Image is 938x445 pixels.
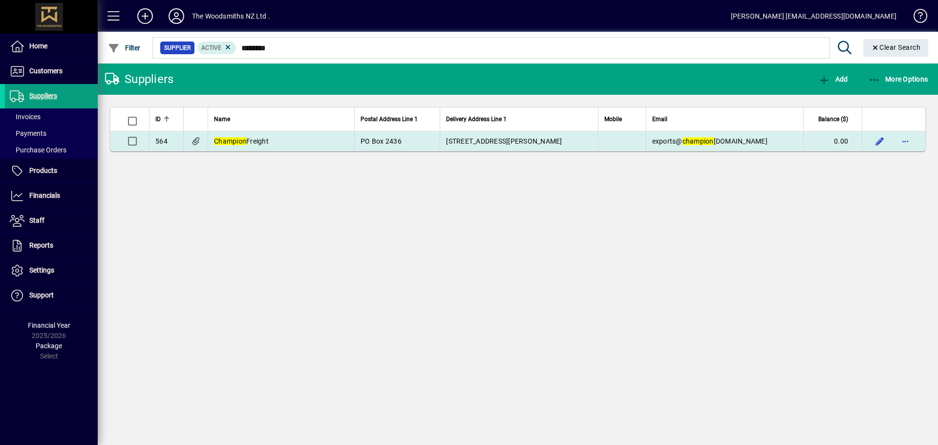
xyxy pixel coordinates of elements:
a: Knowledge Base [906,2,926,34]
span: Postal Address Line 1 [361,114,418,125]
span: ID [155,114,161,125]
button: Edit [872,133,888,149]
a: Staff [5,209,98,233]
button: More Options [866,70,931,88]
em: Champion [214,137,246,145]
em: champion [682,137,714,145]
div: Email [652,114,798,125]
span: Products [29,167,57,174]
span: Financial Year [28,321,70,329]
a: Customers [5,59,98,84]
span: 564 [155,137,168,145]
span: Suppliers [29,92,57,100]
div: ID [155,114,177,125]
span: Email [652,114,667,125]
span: Package [36,342,62,350]
mat-chip: Activation Status: Active [197,42,236,54]
div: [PERSON_NAME] [EMAIL_ADDRESS][DOMAIN_NAME] [731,8,896,24]
td: 0.00 [803,131,862,151]
span: exports@ [DOMAIN_NAME] [652,137,767,145]
a: Financials [5,184,98,208]
a: Payments [5,125,98,142]
button: More options [897,133,913,149]
span: Staff [29,216,44,224]
a: Invoices [5,108,98,125]
div: Suppliers [105,71,173,87]
a: Purchase Orders [5,142,98,158]
a: Products [5,159,98,183]
span: Purchase Orders [10,146,66,154]
span: Filter [108,44,141,52]
span: Add [818,75,848,83]
a: Settings [5,258,98,283]
span: Home [29,42,47,50]
span: Active [201,44,221,51]
span: Delivery Address Line 1 [446,114,507,125]
a: Support [5,283,98,308]
span: Name [214,114,230,125]
span: Freight [214,137,269,145]
div: Balance ($) [810,114,857,125]
span: [STREET_ADDRESS][PERSON_NAME] [446,137,562,145]
span: Reports [29,241,53,249]
div: The Woodsmiths NZ Ltd . [192,8,270,24]
button: Clear [863,39,929,57]
div: Name [214,114,348,125]
div: Mobile [604,114,640,125]
span: Invoices [10,113,41,121]
span: Payments [10,129,46,137]
span: PO Box 2436 [361,137,402,145]
span: Balance ($) [818,114,848,125]
a: Reports [5,233,98,258]
span: Settings [29,266,54,274]
span: More Options [869,75,928,83]
span: Clear Search [871,43,921,51]
span: Customers [29,67,63,75]
span: Mobile [604,114,622,125]
span: Support [29,291,54,299]
button: Add [816,70,850,88]
a: Home [5,34,98,59]
button: Filter [106,39,143,57]
button: Profile [161,7,192,25]
span: Financials [29,191,60,199]
span: Supplier [164,43,191,53]
button: Add [129,7,161,25]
